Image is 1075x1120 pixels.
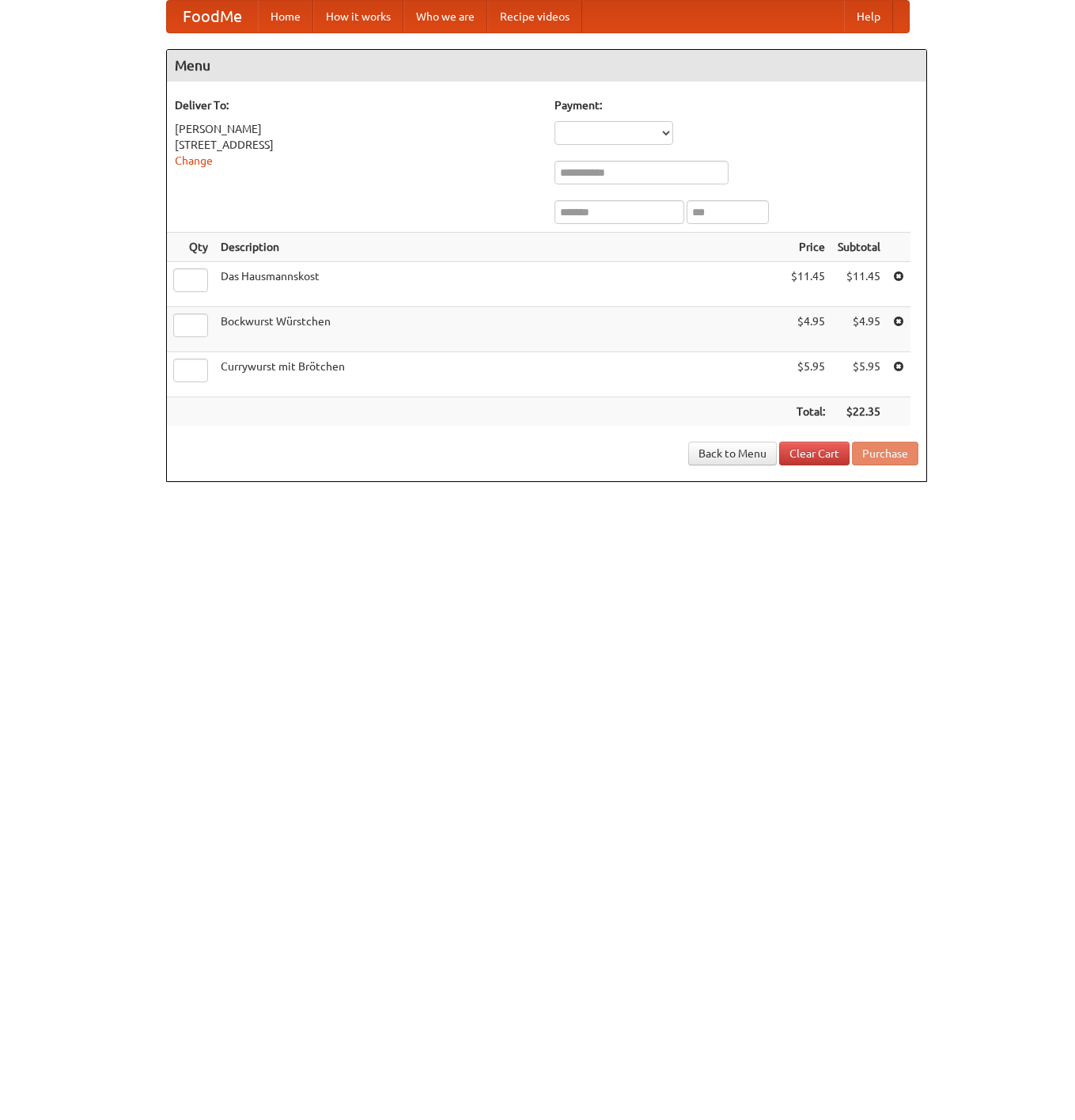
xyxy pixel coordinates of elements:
[214,262,785,307] td: Das Hausmannskost
[785,397,831,427] th: Total:
[167,1,258,32] a: FoodMe
[214,352,785,397] td: Currywurst mit Brötchen
[403,1,487,32] a: Who we are
[785,307,831,352] td: $4.95
[785,233,831,262] th: Price
[313,1,403,32] a: How it works
[785,262,831,307] td: $11.45
[175,121,539,137] div: [PERSON_NAME]
[831,262,887,307] td: $11.45
[555,97,918,113] h5: Payment:
[175,137,539,153] div: [STREET_ADDRESS]
[214,233,785,262] th: Description
[167,233,214,262] th: Qty
[167,50,926,82] h4: Menu
[487,1,582,32] a: Recipe videos
[831,233,887,262] th: Subtotal
[831,307,887,352] td: $4.95
[852,442,918,465] button: Purchase
[779,442,850,465] a: Clear Cart
[785,352,831,397] td: $5.95
[844,1,893,32] a: Help
[831,352,887,397] td: $5.95
[688,442,777,465] a: Back to Menu
[831,397,887,427] th: $22.35
[214,307,785,352] td: Bockwurst Würstchen
[175,97,539,113] h5: Deliver To:
[258,1,313,32] a: Home
[175,154,213,167] a: Change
